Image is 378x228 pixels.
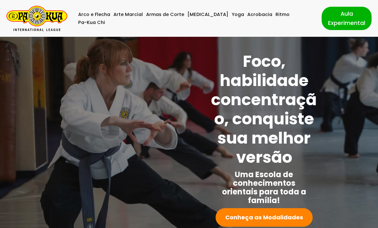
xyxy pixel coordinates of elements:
[222,169,306,206] strong: Uma Escola de conhecimentos orientais para toda a família!
[113,11,143,19] a: Arte Marcial
[216,208,313,227] a: Conheça as Modalidades
[78,19,105,27] a: Pa-Kua Chi
[146,11,184,19] a: Armas de Corte
[225,213,303,221] strong: Conheça as Modalidades
[6,6,67,31] a: Pa-Kua Brasil Uma Escola de conhecimentos orientais para toda a família. Foco, habilidade concent...
[275,11,290,19] a: Ritmo
[232,11,244,19] a: Yoga
[211,50,317,169] strong: Foco, habilidade concentração, conquiste sua melhor versão
[187,11,228,19] a: [MEDICAL_DATA]
[247,11,272,19] a: Acrobacia
[77,11,312,27] div: Menu primário
[322,7,372,30] a: Aula Experimental
[78,11,110,19] a: Arco e Flecha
